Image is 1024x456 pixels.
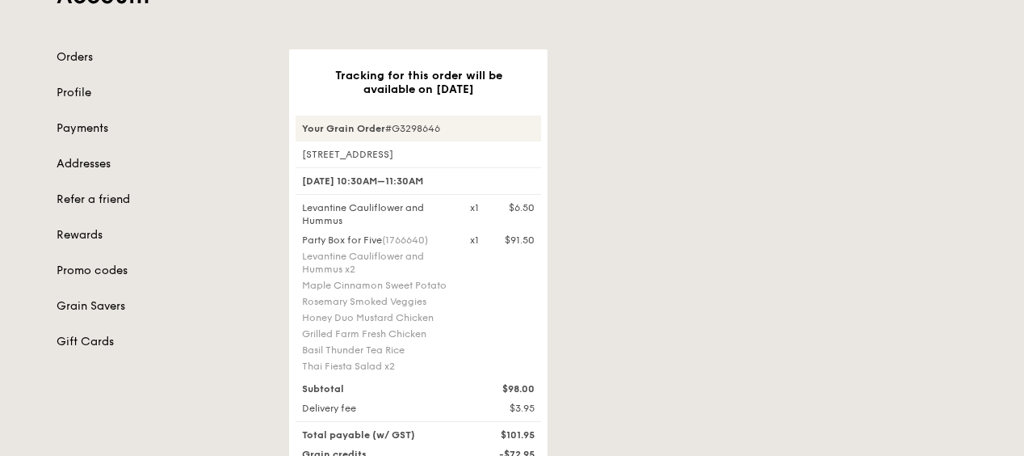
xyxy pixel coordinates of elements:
div: Grilled Farm Fresh Chicken [302,327,451,340]
div: Levantine Cauliflower and Hummus [292,201,460,227]
span: (1766640) [382,234,428,246]
a: Refer a friend [57,192,270,208]
a: Gift Cards [57,334,270,350]
a: Addresses [57,156,270,172]
div: Thai Fiesta Salad x2 [302,360,451,373]
div: $6.50 [509,201,535,214]
div: $101.95 [460,429,544,441]
a: Grain Savers [57,298,270,315]
div: Party Box for Five [302,234,451,247]
div: [DATE] 10:30AM–11:30AM [296,167,541,195]
div: x1 [470,201,479,214]
div: Maple Cinnamon Sweet Potato [302,279,451,292]
a: Profile [57,85,270,101]
a: Rewards [57,227,270,243]
div: Levantine Cauliflower and Hummus x2 [302,250,451,276]
h3: Tracking for this order will be available on [DATE] [315,69,522,96]
strong: Your Grain Order [302,123,385,134]
div: Basil Thunder Tea Rice [302,344,451,357]
div: Rosemary Smoked Veggies [302,295,451,308]
div: [STREET_ADDRESS] [296,148,541,161]
a: Promo codes [57,263,270,279]
div: Delivery fee [292,402,460,415]
div: $91.50 [505,234,535,247]
span: Total payable (w/ GST) [302,429,415,441]
div: Subtotal [292,382,460,395]
div: x1 [470,234,479,247]
a: Orders [57,49,270,65]
div: Honey Duo Mustard Chicken [302,311,451,324]
div: $98.00 [460,382,544,395]
div: $3.95 [460,402,544,415]
div: #G3298646 [296,116,541,141]
a: Payments [57,120,270,137]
